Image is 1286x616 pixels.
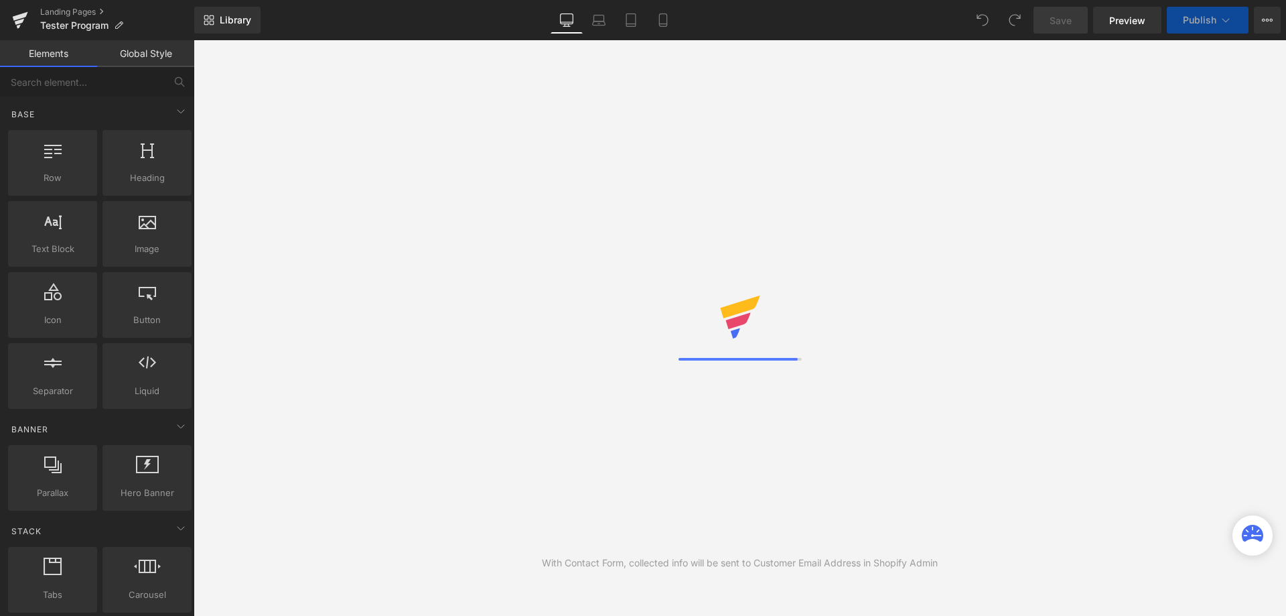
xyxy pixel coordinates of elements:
span: Library [220,14,251,26]
a: Tablet [615,7,647,34]
span: Separator [12,384,93,398]
span: Stack [10,525,43,538]
span: Preview [1109,13,1145,27]
span: Parallax [12,486,93,500]
a: Laptop [583,7,615,34]
span: Save [1050,13,1072,27]
button: Undo [969,7,996,34]
div: With Contact Form, collected info will be sent to Customer Email Address in Shopify Admin [542,556,938,570]
a: Global Style [97,40,194,67]
span: Text Block [12,242,93,256]
span: Base [10,108,36,121]
span: Tabs [12,588,93,602]
span: Tester Program [40,20,109,31]
button: Redo [1001,7,1028,34]
a: Landing Pages [40,7,194,17]
span: Hero Banner [106,486,188,500]
span: Button [106,313,188,327]
a: Mobile [647,7,679,34]
a: Desktop [551,7,583,34]
button: Publish [1167,7,1248,34]
span: Liquid [106,384,188,398]
span: Image [106,242,188,256]
span: Heading [106,171,188,185]
a: New Library [194,7,261,34]
span: Banner [10,423,50,436]
a: Preview [1093,7,1161,34]
button: More [1254,7,1281,34]
span: Icon [12,313,93,327]
span: Row [12,171,93,185]
span: Publish [1183,15,1216,25]
span: Carousel [106,588,188,602]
